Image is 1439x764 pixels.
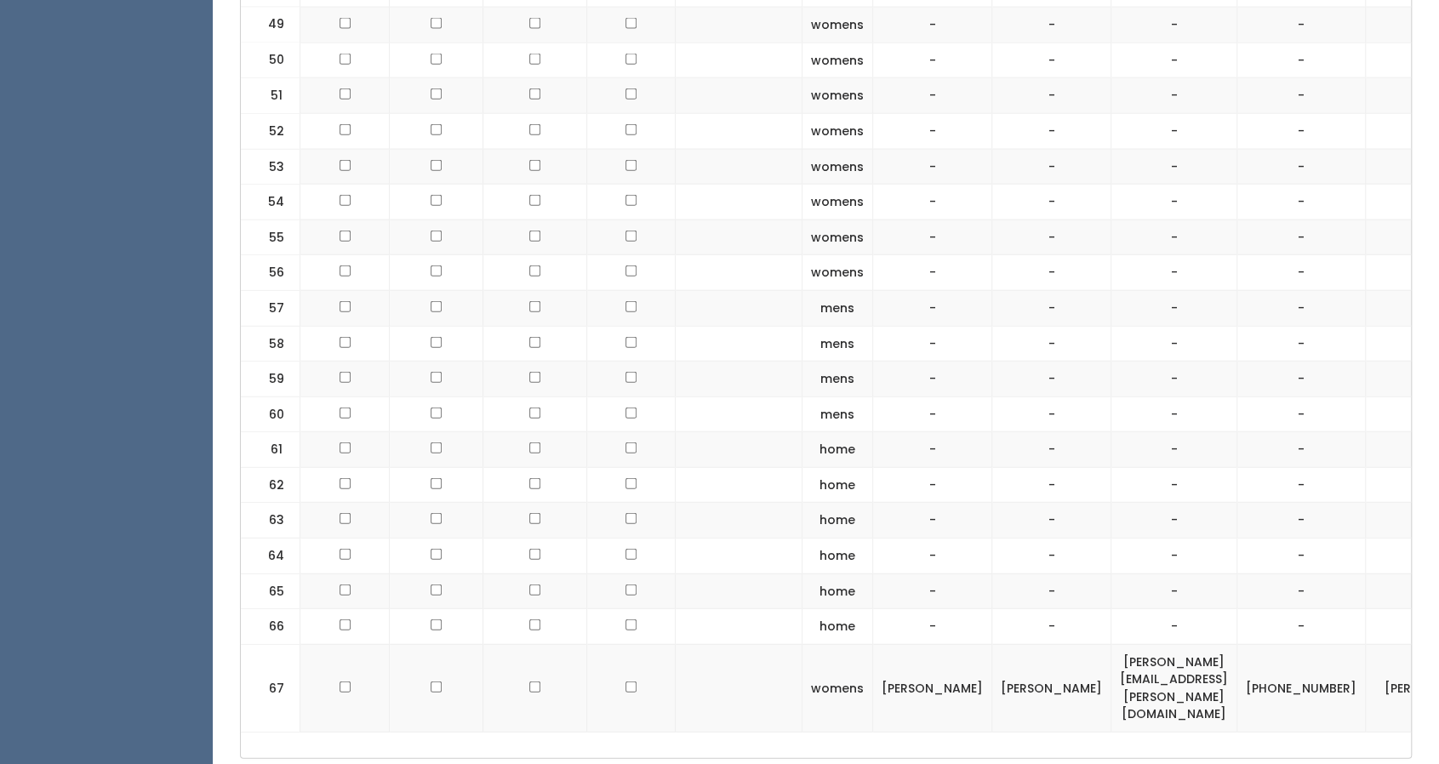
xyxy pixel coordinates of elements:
td: womens [802,185,873,220]
td: - [992,467,1111,503]
td: - [1111,573,1237,609]
td: - [1237,396,1366,432]
td: - [1237,8,1366,43]
td: - [992,573,1111,609]
td: - [1237,220,1366,255]
td: 61 [241,432,300,468]
td: 55 [241,220,300,255]
td: - [992,290,1111,326]
td: - [873,185,992,220]
td: - [873,467,992,503]
td: home [802,609,873,645]
td: 59 [241,362,300,397]
td: - [873,326,992,362]
td: - [1111,609,1237,645]
td: - [1111,78,1237,114]
td: - [992,538,1111,573]
td: - [1237,114,1366,150]
td: - [992,43,1111,78]
td: - [992,362,1111,397]
td: 60 [241,396,300,432]
td: - [873,538,992,573]
td: 53 [241,149,300,185]
td: womens [802,8,873,43]
td: [PERSON_NAME] [873,644,992,732]
td: 56 [241,255,300,291]
td: womens [802,78,873,114]
td: - [992,78,1111,114]
td: 65 [241,573,300,609]
td: - [992,8,1111,43]
td: womens [802,644,873,732]
td: - [1237,78,1366,114]
td: womens [802,43,873,78]
td: - [992,149,1111,185]
td: - [873,432,992,468]
td: [PHONE_NUMBER] [1237,644,1366,732]
td: - [1237,149,1366,185]
td: 50 [241,43,300,78]
td: - [873,396,992,432]
td: - [1111,467,1237,503]
td: womens [802,255,873,291]
td: - [1111,538,1237,573]
td: - [992,396,1111,432]
td: - [992,255,1111,291]
td: - [1111,326,1237,362]
td: home [802,432,873,468]
td: womens [802,220,873,255]
td: - [873,220,992,255]
td: mens [802,326,873,362]
td: - [873,43,992,78]
td: - [1237,467,1366,503]
td: - [873,362,992,397]
td: - [1237,290,1366,326]
td: - [992,114,1111,150]
td: - [1111,43,1237,78]
td: - [1237,326,1366,362]
td: - [1111,396,1237,432]
td: mens [802,290,873,326]
td: - [1111,362,1237,397]
td: - [1237,362,1366,397]
td: 57 [241,290,300,326]
td: - [873,78,992,114]
td: - [992,503,1111,539]
td: - [992,220,1111,255]
td: - [1237,573,1366,609]
td: - [873,255,992,291]
td: - [1111,503,1237,539]
td: - [1237,538,1366,573]
td: 49 [241,8,300,43]
td: - [1237,503,1366,539]
td: - [1237,185,1366,220]
td: - [1111,432,1237,468]
td: - [1237,255,1366,291]
td: mens [802,396,873,432]
td: - [1111,149,1237,185]
td: - [1237,432,1366,468]
td: home [802,538,873,573]
td: - [1111,290,1237,326]
td: [PERSON_NAME] [992,644,1111,732]
td: - [1111,114,1237,150]
td: - [873,503,992,539]
td: - [1111,255,1237,291]
td: [PERSON_NAME][EMAIL_ADDRESS][PERSON_NAME][DOMAIN_NAME] [1111,644,1237,732]
td: - [1111,220,1237,255]
td: - [992,185,1111,220]
td: womens [802,114,873,150]
td: - [873,149,992,185]
td: 52 [241,114,300,150]
td: 51 [241,78,300,114]
td: 64 [241,538,300,573]
td: 63 [241,503,300,539]
td: - [873,8,992,43]
td: home [802,467,873,503]
td: - [1237,43,1366,78]
td: - [1237,609,1366,645]
td: womens [802,149,873,185]
td: - [1111,185,1237,220]
td: - [992,432,1111,468]
td: - [992,326,1111,362]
